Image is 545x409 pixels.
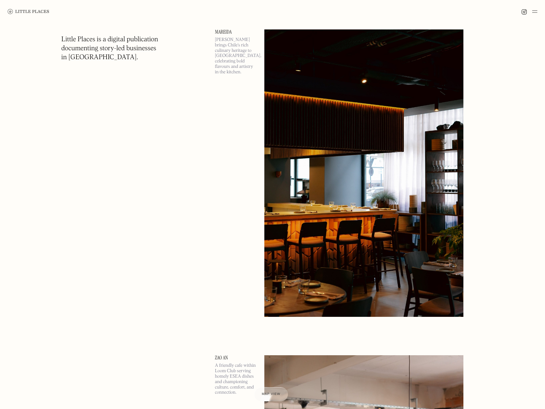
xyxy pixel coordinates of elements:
a: Zao An [215,355,257,360]
span: Map view [262,392,280,396]
p: [PERSON_NAME] brings Chile’s rich culinary heritage to [GEOGRAPHIC_DATA], celebrating bold flavou... [215,37,257,75]
img: Mareida [264,29,463,317]
h1: Little Places is a digital publication documenting story-led businesses in [GEOGRAPHIC_DATA]. [61,35,158,62]
a: Mareida [215,29,257,35]
a: Map view [254,387,288,401]
p: A friendly cafe within Loom Club serving homely ESEA dishes and championing culture, comfort, and... [215,363,257,395]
